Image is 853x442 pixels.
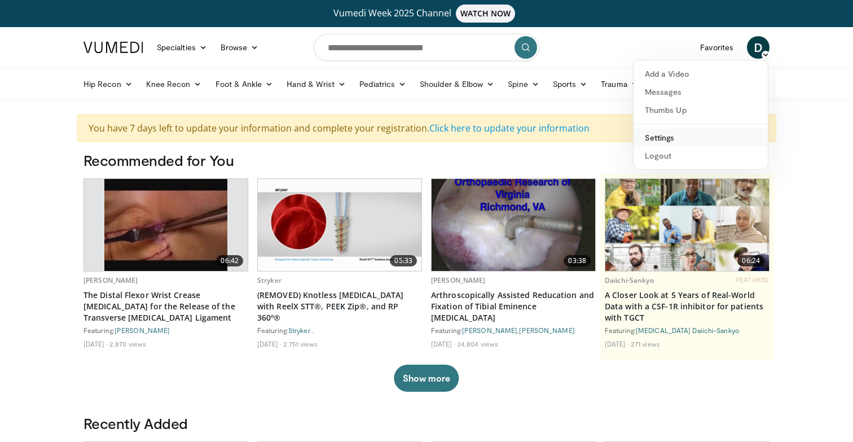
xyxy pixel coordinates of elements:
[83,275,138,285] a: [PERSON_NAME]
[258,179,421,271] img: 320867_0000_1.png.620x360_q85_upscale.jpg
[431,339,455,348] li: [DATE]
[747,36,770,59] a: D
[83,151,770,169] h3: Recommended for You
[594,73,645,95] a: Trauma
[431,275,486,285] a: [PERSON_NAME]
[83,339,108,348] li: [DATE]
[84,179,248,271] a: 06:42
[214,36,266,59] a: Browse
[431,290,596,323] a: Arthroscopically Assisted Reducation and Fixation of Tibial Eminence [MEDICAL_DATA]
[257,290,422,323] a: (REMOVED) Knotless [MEDICAL_DATA] with ReelX STT®, PEEK Zip®, and RP 360º®
[77,73,139,95] a: Hip Recon
[736,276,770,284] span: FEATURED
[77,114,776,142] div: You have 7 days left to update your information and complete your registration.
[85,5,768,23] a: Vumedi Week 2025 ChannelWATCH NOW
[564,255,591,266] span: 03:38
[257,275,282,285] a: Stryker
[631,339,660,348] li: 271 views
[605,179,769,271] img: 93c22cae-14d1-47f0-9e4a-a244e824b022.png.620x360_q85_upscale.jpg
[636,326,739,334] a: [MEDICAL_DATA] Daiichi-Sankyo
[605,179,769,271] a: 06:24
[216,255,243,266] span: 06:42
[605,290,770,323] a: A Closer Look at 5 Years of Real-World Data with a CSF-1R inhibitor for patients with TGCT
[634,101,768,119] a: Thumbs Up
[457,339,498,348] li: 34,804 views
[431,326,596,335] div: Featuring: ,
[83,290,248,323] a: The Distal Flexor Wrist Crease [MEDICAL_DATA] for the Release of the Transverse [MEDICAL_DATA] Li...
[288,326,314,334] a: Stryker .
[390,255,417,266] span: 05:33
[634,147,768,165] a: Logout
[257,326,422,335] div: Featuring:
[109,339,146,348] li: 2,870 views
[314,34,539,61] input: Search topics, interventions
[737,255,764,266] span: 06:24
[283,339,318,348] li: 2,751 views
[429,122,590,134] a: Click here to update your information
[83,326,248,335] div: Featuring:
[280,73,353,95] a: Hand & Wrist
[83,414,770,432] h3: Recently Added
[83,42,143,53] img: VuMedi Logo
[605,326,770,335] div: Featuring:
[456,5,516,23] span: WATCH NOW
[462,326,517,334] a: [PERSON_NAME]
[139,73,209,95] a: Knee Recon
[413,73,501,95] a: Shoulder & Elbow
[209,73,280,95] a: Foot & Ankle
[432,179,595,271] img: 321592_0000_1.png.620x360_q85_upscale.jpg
[150,36,214,59] a: Specialties
[634,65,768,83] a: Add a Video
[546,73,595,95] a: Sports
[634,83,768,101] a: Messages
[519,326,574,334] a: [PERSON_NAME]
[605,339,629,348] li: [DATE]
[633,60,768,170] div: D
[104,179,227,271] img: Picture_5_3_3.png.620x360_q85_upscale.jpg
[394,365,459,392] button: Show more
[353,73,413,95] a: Pediatrics
[257,339,282,348] li: [DATE]
[501,73,546,95] a: Spine
[605,275,654,285] a: Daiichi-Sankyo
[115,326,170,334] a: [PERSON_NAME]
[258,179,421,271] a: 05:33
[432,179,595,271] a: 03:38
[634,129,768,147] a: Settings
[693,36,740,59] a: Favorites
